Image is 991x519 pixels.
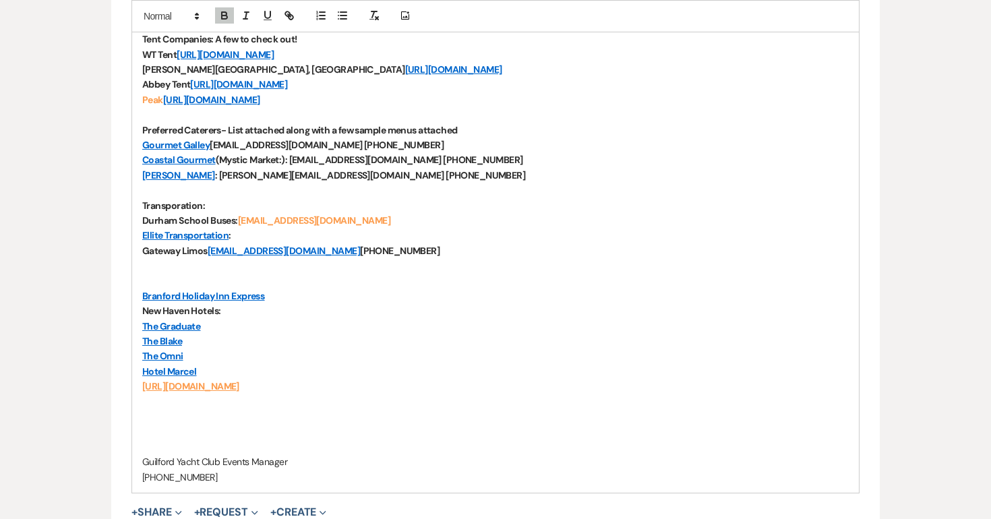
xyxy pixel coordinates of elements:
[270,507,326,518] button: Create
[142,335,182,347] a: The Blake
[216,154,523,166] strong: (Mystic Market:): [EMAIL_ADDRESS][DOMAIN_NAME] [PHONE_NUMBER]
[142,49,177,61] strong: WT Tent
[142,78,190,90] strong: Abbey Tent
[163,94,260,106] a: [URL][DOMAIN_NAME]
[215,169,526,181] strong: : [PERSON_NAME][EMAIL_ADDRESS][DOMAIN_NAME] [PHONE_NUMBER]
[405,63,502,75] a: [URL][DOMAIN_NAME]
[142,63,405,75] strong: [PERSON_NAME][GEOGRAPHIC_DATA], [GEOGRAPHIC_DATA]
[194,507,200,518] span: +
[142,380,239,392] u: [URL][DOMAIN_NAME]
[142,169,215,181] a: [PERSON_NAME]
[190,78,287,90] a: [URL][DOMAIN_NAME]
[142,470,849,485] p: [PHONE_NUMBER]
[360,245,440,257] strong: [PHONE_NUMBER]
[270,507,276,518] span: +
[142,454,849,469] p: Guilford Yacht Club Events Manager
[131,507,182,518] button: Share
[142,139,210,151] a: Gourmet Galley
[194,507,258,518] button: Request
[142,33,297,45] strong: Tent Companies: A few to check out!
[142,274,212,286] strong: www.libertylimo
[142,365,196,377] a: Hotel Marcel
[208,245,360,257] a: [EMAIL_ADDRESS][DOMAIN_NAME]
[142,214,238,226] strong: Durham School Buses:
[142,245,208,257] strong: Gateway Limos
[142,94,163,106] strong: Peak
[238,214,390,226] strong: [EMAIL_ADDRESS][DOMAIN_NAME]
[142,229,229,241] a: Ellite Transportation
[142,290,264,302] a: Branford Holiday Inn Express
[142,320,200,332] a: The Graduate
[142,200,205,212] strong: Transporation:
[142,305,220,317] strong: New Haven Hotels:
[177,49,274,61] a: [URL][DOMAIN_NAME]
[142,154,216,166] a: Coastal Gourmet
[142,124,458,136] strong: Preferred Caterers- List attached along with a few sample menus attached
[131,507,138,518] span: +
[142,350,183,362] a: The Omni
[210,139,444,151] strong: [EMAIL_ADDRESS][DOMAIN_NAME] [PHONE_NUMBER]
[229,229,231,241] strong: :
